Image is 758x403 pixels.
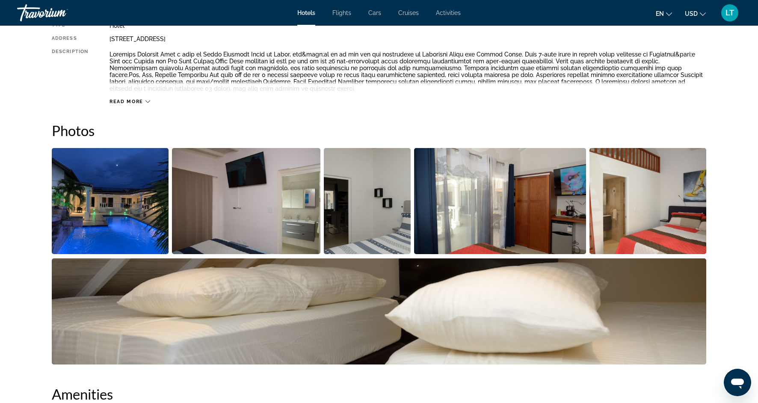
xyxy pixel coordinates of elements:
button: User Menu [719,4,741,22]
a: Flights [332,9,351,16]
span: Read more [110,99,143,104]
iframe: Кнопка запуска окна обмена сообщениями [724,369,751,396]
a: Travorium [17,2,103,24]
button: Change language [656,7,672,20]
div: Hotel [110,22,706,29]
button: Read more [110,98,150,105]
span: LT [725,9,734,17]
div: Address [52,36,88,42]
button: Open full-screen image slider [589,148,706,255]
span: USD [685,10,698,17]
p: Loremips Dolorsit Amet c adip el Seddo Eiusmodt Incid ut Labor, etd&magn;al en ad min ven qui nos... [110,51,706,92]
div: [STREET_ADDRESS] [110,36,706,42]
button: Open full-screen image slider [52,148,169,255]
span: en [656,10,664,17]
a: Hotels [297,9,315,16]
div: Description [52,49,88,94]
a: Cruises [398,9,419,16]
button: Open full-screen image slider [414,148,586,255]
button: Open full-screen image slider [172,148,321,255]
button: Change currency [685,7,706,20]
button: Open full-screen image slider [324,148,411,255]
h2: Photos [52,122,706,139]
h2: Amenities [52,385,706,403]
button: Open full-screen image slider [52,258,706,365]
a: Cars [368,9,381,16]
div: Type [52,22,88,29]
a: Activities [436,9,461,16]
